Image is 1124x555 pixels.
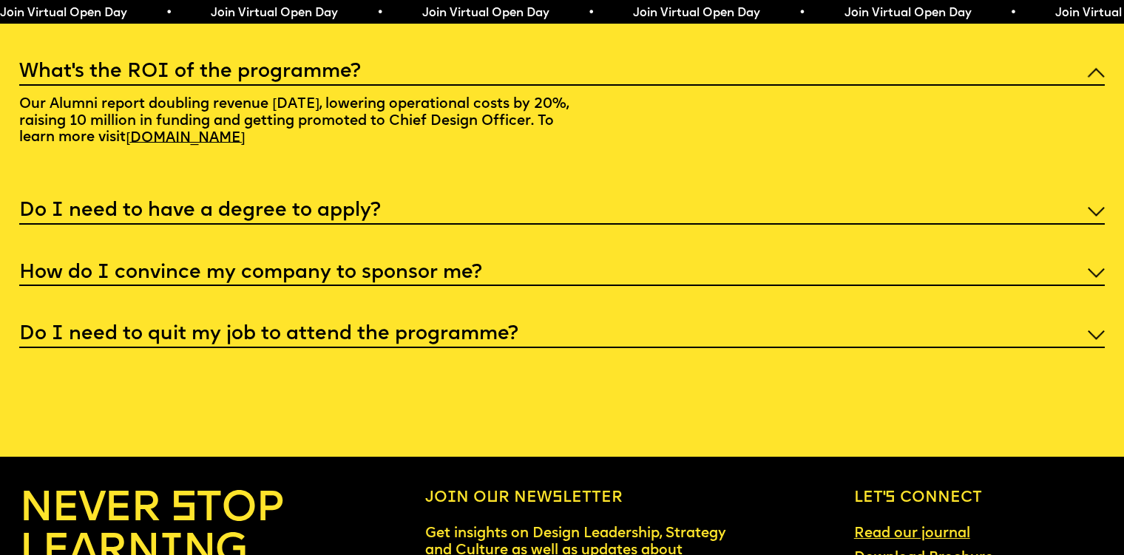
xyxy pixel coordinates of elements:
h5: How do I convince my company to sponsor me? [19,266,482,281]
a: [DOMAIN_NAME] [118,123,253,153]
span: • [794,7,801,19]
h5: What’s the ROI of the programme? [19,65,361,80]
h6: Let’s connect [854,488,1105,507]
h5: Do I need to quit my job to attend the programme? [19,327,518,342]
span: • [160,7,167,19]
h6: Join our newsletter [425,488,737,507]
span: • [1005,7,1012,19]
p: Our Alumni report doubling revenue [DATE], lowering operational costs by 20%, raising 10 million ... [19,86,588,163]
span: • [583,7,589,19]
span: • [372,7,379,19]
a: Read our journal [846,518,978,551]
h5: Do I need to have a degree to apply? [19,204,381,219]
